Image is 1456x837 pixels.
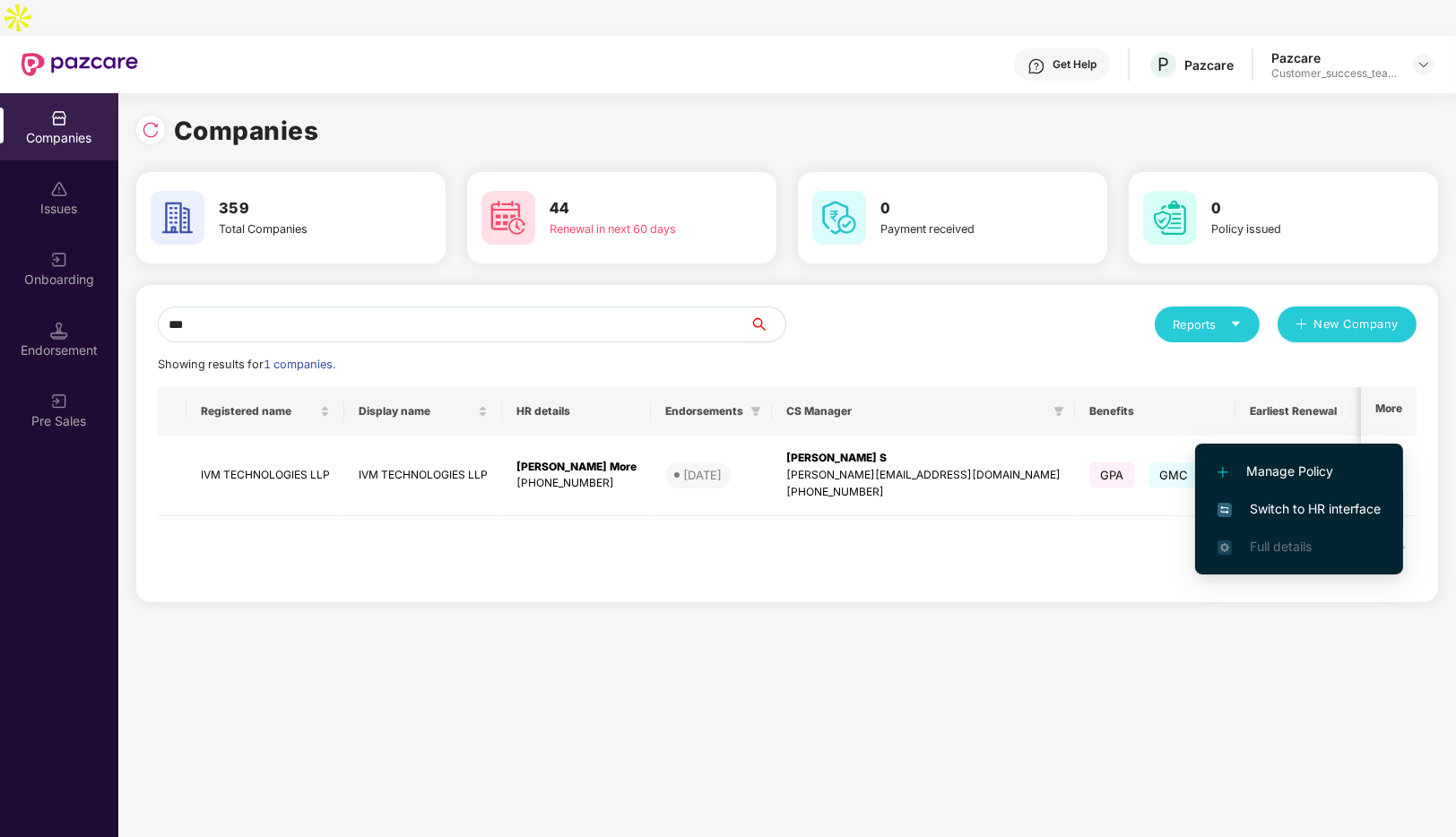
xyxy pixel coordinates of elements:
div: Customer_success_team_lead [1271,66,1397,81]
img: svg+xml;base64,PHN2ZyB4bWxucz0iaHR0cDovL3d3dy53My5vcmcvMjAwMC9zdmciIHdpZHRoPSI2MCIgaGVpZ2h0PSI2MC... [812,191,866,245]
button: search [749,306,786,342]
div: Payment received [880,220,1062,238]
img: svg+xml;base64,PHN2ZyBpZD0iUmVsb2FkLTMyeDMyIiB4bWxucz0iaHR0cDovL3d3dy53My5vcmcvMjAwMC9zdmciIHdpZH... [142,121,160,139]
img: svg+xml;base64,PHN2ZyB4bWxucz0iaHR0cDovL3d3dy53My5vcmcvMjAwMC9zdmciIHdpZHRoPSIxMi4yMDEiIGhlaWdodD... [1218,467,1228,478]
div: [DATE] [683,466,722,484]
div: [PERSON_NAME] S [786,450,1061,467]
span: Switch to HR interface [1218,499,1381,519]
img: svg+xml;base64,PHN2ZyB4bWxucz0iaHR0cDovL3d3dy53My5vcmcvMjAwMC9zdmciIHdpZHRoPSIxNiIgaGVpZ2h0PSIxNi... [1218,503,1232,517]
span: caret-down [1230,318,1242,330]
div: Renewal in next 60 days [550,220,732,238]
button: plusNew Company [1278,306,1417,342]
span: filter [1053,406,1064,417]
div: [PERSON_NAME] More [516,459,637,476]
span: Display name [359,404,474,418]
img: svg+xml;base64,PHN2ZyBpZD0iSXNzdWVzX2Rpc2FibGVkIiB4bWxucz0iaHR0cDovL3d3dy53My5vcmcvMjAwMC9zdmciIH... [50,180,68,198]
span: Endorsements [665,404,743,418]
th: Benefits [1075,387,1235,436]
span: filter [750,406,761,417]
span: GPA [1089,462,1135,488]
h3: 0 [880,197,1062,220]
th: Display name [344,387,502,436]
h3: 359 [219,197,401,220]
span: New Company [1314,315,1400,333]
img: svg+xml;base64,PHN2ZyB3aWR0aD0iMjAiIGhlaWdodD0iMjAiIHZpZXdCb3g9IjAgMCAyMCAyMCIgZmlsbD0ibm9uZSIgeG... [50,251,68,269]
div: [PHONE_NUMBER] [786,484,1061,501]
div: [PERSON_NAME][EMAIL_ADDRESS][DOMAIN_NAME] [786,467,1061,484]
img: svg+xml;base64,PHN2ZyB4bWxucz0iaHR0cDovL3d3dy53My5vcmcvMjAwMC9zdmciIHdpZHRoPSIxNi4zNjMiIGhlaWdodD... [1218,540,1232,555]
span: CS Manager [786,404,1046,418]
img: svg+xml;base64,PHN2ZyB4bWxucz0iaHR0cDovL3d3dy53My5vcmcvMjAwMC9zdmciIHdpZHRoPSI2MCIgaGVpZ2h0PSI2MC... [151,191,204,245]
div: Get Help [1053,57,1096,72]
td: IVM TECHNOLOGIES LLP [344,436,502,516]
span: Full details [1250,539,1312,554]
div: Total Companies [219,220,401,238]
th: More [1361,387,1417,436]
span: GMC [1148,462,1200,488]
div: [PHONE_NUMBER] [516,475,637,492]
div: Reports [1173,315,1242,333]
img: New Pazcare Logo [22,53,138,76]
span: filter [747,401,765,422]
img: svg+xml;base64,PHN2ZyB4bWxucz0iaHR0cDovL3d3dy53My5vcmcvMjAwMC9zdmciIHdpZHRoPSI2MCIgaGVpZ2h0PSI2MC... [1143,191,1197,245]
h1: Companies [174,111,319,151]
h3: 44 [550,197,732,220]
div: Pazcare [1271,49,1397,66]
th: Earliest Renewal [1235,387,1351,436]
span: plus [1296,318,1307,332]
span: filter [1050,401,1068,422]
img: svg+xml;base64,PHN2ZyBpZD0iSGVscC0zMngzMiIgeG1sbnM9Imh0dHA6Ly93d3cudzMub3JnLzIwMDAvc3ZnIiB3aWR0aD... [1027,57,1045,75]
img: svg+xml;base64,PHN2ZyBpZD0iRHJvcGRvd24tMzJ4MzIiIHhtbG5zPSJodHRwOi8vd3d3LnczLm9yZy8yMDAwL3N2ZyIgd2... [1417,57,1431,72]
span: P [1157,54,1169,75]
th: Issues [1351,387,1428,436]
span: Manage Policy [1218,462,1381,481]
img: svg+xml;base64,PHN2ZyB3aWR0aD0iMTQuNSIgaGVpZ2h0PSIxNC41IiB2aWV3Qm94PSIwIDAgMTYgMTYiIGZpbGw9Im5vbm... [50,322,68,340]
span: Showing results for [158,358,335,371]
div: Pazcare [1184,56,1234,73]
img: svg+xml;base64,PHN2ZyB3aWR0aD0iMjAiIGhlaWdodD0iMjAiIHZpZXdCb3g9IjAgMCAyMCAyMCIgZmlsbD0ibm9uZSIgeG... [50,393,68,410]
th: HR details [502,387,651,436]
td: IVM TECHNOLOGIES LLP [186,436,344,516]
img: svg+xml;base64,PHN2ZyBpZD0iQ29tcGFuaWVzIiB4bWxucz0iaHR0cDovL3d3dy53My5vcmcvMjAwMC9zdmciIHdpZHRoPS... [50,109,68,127]
img: svg+xml;base64,PHN2ZyB4bWxucz0iaHR0cDovL3d3dy53My5vcmcvMjAwMC9zdmciIHdpZHRoPSI2MCIgaGVpZ2h0PSI2MC... [481,191,535,245]
span: 1 companies. [264,358,335,371]
h3: 0 [1211,197,1393,220]
span: search [749,317,785,332]
span: Registered name [201,404,316,418]
div: Policy issued [1211,220,1393,238]
th: Registered name [186,387,344,436]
